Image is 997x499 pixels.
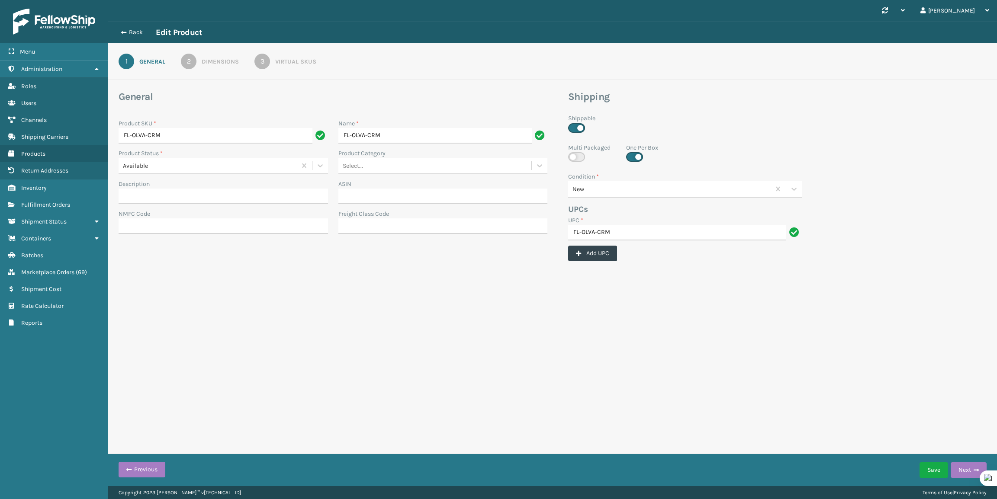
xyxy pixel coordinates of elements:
[119,90,547,103] h3: General
[119,462,165,477] button: Previous
[116,29,156,36] button: Back
[343,161,363,170] div: Select...
[21,65,62,73] span: Administration
[338,179,351,189] label: ASIN
[572,185,771,194] div: New
[21,235,51,242] span: Containers
[21,83,36,90] span: Roles
[21,150,45,157] span: Products
[13,9,95,35] img: logo
[119,486,241,499] p: Copyright 2023 [PERSON_NAME]™ v [TECHNICAL_ID]
[181,54,196,69] div: 2
[119,149,163,158] label: Product Status
[119,209,150,218] label: NMFC Code
[21,218,67,225] span: Shipment Status
[119,119,156,128] label: Product SKU
[21,99,36,107] span: Users
[920,462,948,478] button: Save
[923,489,952,496] a: Terms of Use
[338,119,359,128] label: Name
[156,27,202,38] h3: Edit Product
[568,216,583,225] label: UPC
[20,48,35,55] span: Menu
[626,143,658,152] label: One Per Box
[202,57,239,66] div: Dimensions
[21,319,42,326] span: Reports
[119,54,134,69] div: 1
[568,205,588,214] b: UPCs
[21,302,64,310] span: Rate Calculator
[568,172,599,181] label: Condition
[21,184,47,192] span: Inventory
[568,114,595,123] label: Shippable
[568,90,924,103] h3: Shipping
[275,57,316,66] div: Virtual SKUs
[21,285,61,293] span: Shipment Cost
[338,209,389,218] label: Freight Class Code
[139,57,165,66] div: General
[21,269,74,276] span: Marketplace Orders
[254,54,270,69] div: 3
[21,201,70,208] span: Fulfillment Orders
[338,149,386,158] label: Product Category
[951,462,987,478] button: Next
[21,167,68,174] span: Return Addresses
[21,133,68,141] span: Shipping Carriers
[923,486,987,499] div: |
[21,116,47,124] span: Channels
[21,252,43,259] span: Batches
[76,269,87,276] span: ( 69 )
[119,179,150,189] label: Description
[568,143,611,152] label: Multi Packaged
[568,246,617,261] button: Add UPC
[954,489,987,496] a: Privacy Policy
[123,161,297,170] div: Available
